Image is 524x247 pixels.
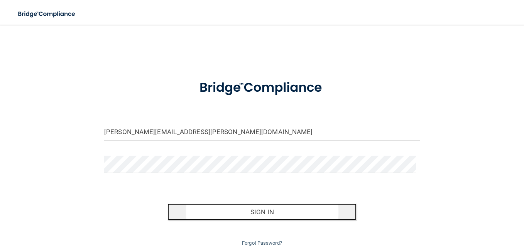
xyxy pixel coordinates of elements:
a: Forgot Password? [242,240,282,246]
img: bridge_compliance_login_screen.278c3ca4.svg [186,71,338,105]
button: Sign In [167,203,357,220]
img: bridge_compliance_login_screen.278c3ca4.svg [12,6,83,22]
iframe: Drift Widget Chat Controller [390,192,515,223]
input: Email [104,123,420,141]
